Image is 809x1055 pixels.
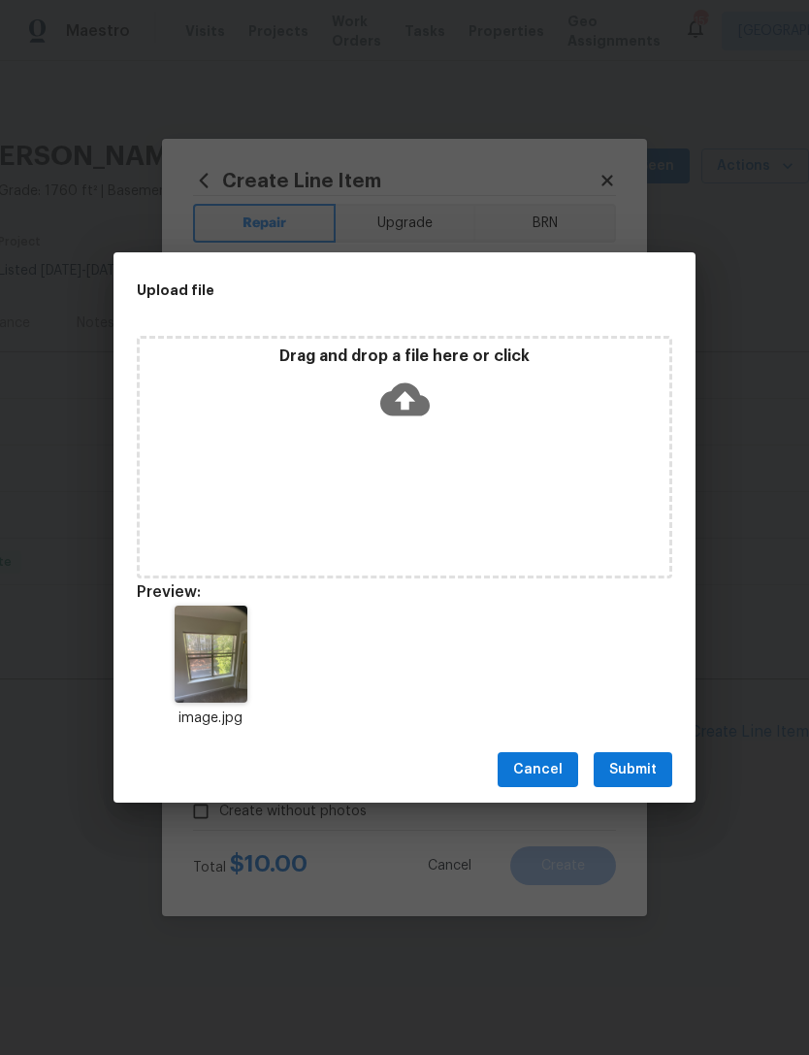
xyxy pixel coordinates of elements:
[175,606,247,703] img: Z
[140,346,669,367] p: Drag and drop a file here or click
[137,709,284,729] p: image.jpg
[137,280,585,301] h2: Upload file
[513,758,563,782] span: Cancel
[498,752,578,788] button: Cancel
[594,752,672,788] button: Submit
[609,758,657,782] span: Submit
